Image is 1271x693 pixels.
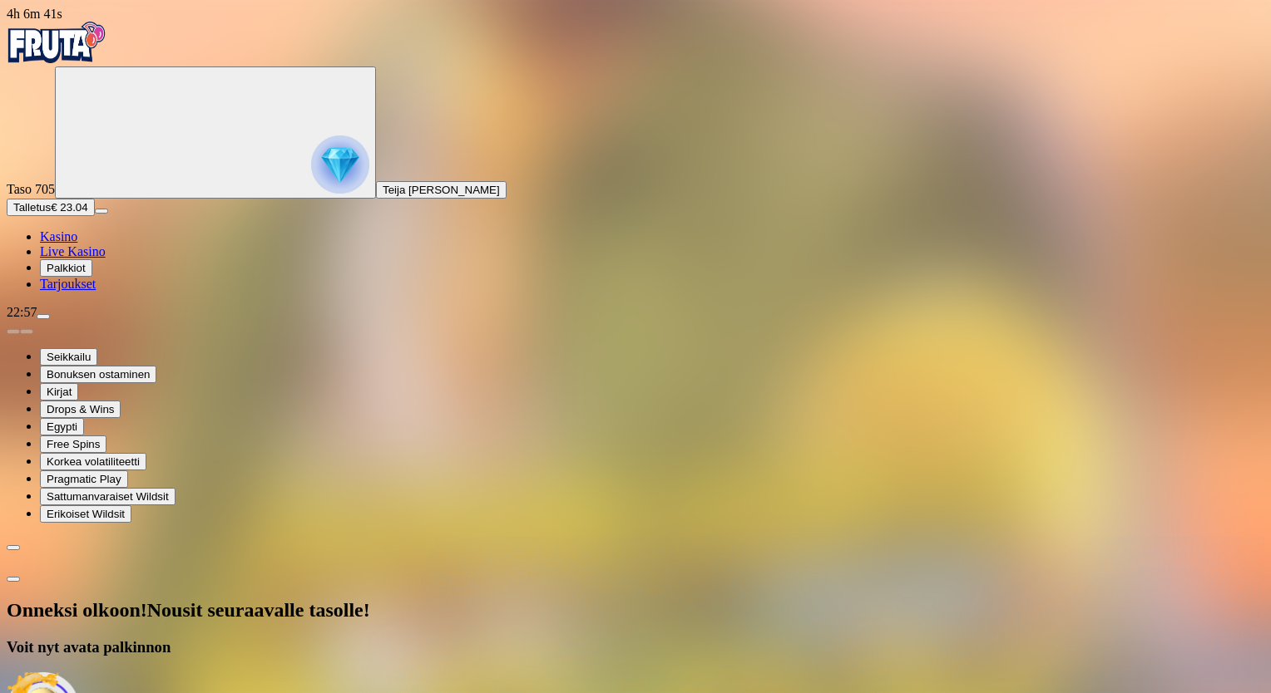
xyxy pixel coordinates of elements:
span: 22:57 [7,305,37,319]
button: menu [95,209,108,214]
span: Teija [PERSON_NAME] [383,184,500,196]
nav: Primary [7,22,1264,292]
a: Tarjoukset [40,277,96,291]
a: Live Kasino [40,244,106,258]
button: close [7,577,20,582]
button: Sattumanvaraiset Wildsit [40,488,176,505]
span: € 23.04 [51,201,87,214]
a: Kasino [40,229,77,243]
button: Pragmatic Play [40,470,128,488]
span: user session time [7,7,62,21]
button: menu [37,314,50,319]
span: Seikkailu [47,351,91,363]
span: Korkea volatiliteetti [47,455,140,468]
span: Palkkiot [47,262,86,274]
button: reward progress [55,66,376,199]
button: Erikoiset Wildsit [40,505,131,523]
h3: Voit nyt avata palkinnon [7,638,1264,656]
button: Seikkailu [40,348,97,366]
span: Kirjat [47,386,72,398]
button: Korkea volatiliteetti [40,453,146,470]
img: Fruta [7,22,106,63]
span: Talletus [13,201,51,214]
button: Teija [PERSON_NAME] [376,181,507,199]
a: Fruta [7,52,106,66]
button: Palkkiot [40,259,92,277]
span: Onneksi olkoon! [7,599,147,621]
img: reward progress [311,135,369,194]
span: Pragmatic Play [47,473,121,485]
span: Bonuksen ostaminen [47,368,150,381]
button: Free Spins [40,435,106,453]
button: Egypti [40,418,84,435]
span: Egypti [47,420,77,433]
span: Drops & Wins [47,403,114,415]
button: prev slide [7,329,20,334]
button: Bonuksen ostaminen [40,366,156,383]
button: Talletusplus icon€ 23.04 [7,199,95,216]
button: next slide [20,329,33,334]
span: Sattumanvaraiset Wildsit [47,490,169,503]
span: Free Spins [47,438,100,450]
nav: Main menu [7,229,1264,292]
span: Taso 705 [7,182,55,196]
button: chevron-left icon [7,545,20,550]
button: Kirjat [40,383,78,401]
button: Drops & Wins [40,401,121,418]
span: Nousit seuraavalle tasolle! [147,599,370,621]
span: Erikoiset Wildsit [47,508,125,520]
